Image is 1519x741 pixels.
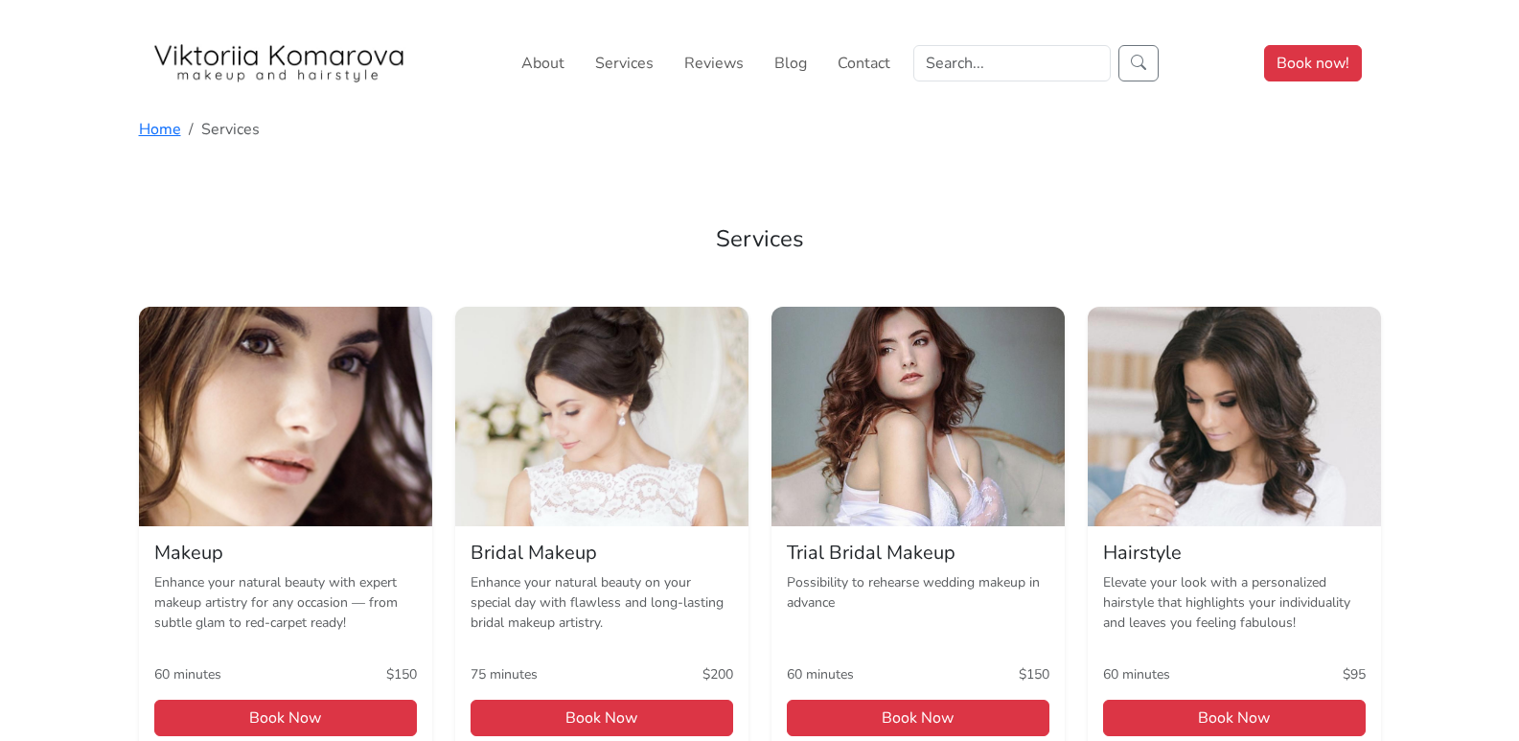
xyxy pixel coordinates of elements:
a: Services [587,44,661,82]
h5: Bridal Makeup [471,542,733,565]
a: About [514,44,572,82]
img: Bridal Makeup in San Diego [455,307,748,527]
h2: Services [139,179,1381,299]
li: Services [181,118,260,141]
a: Home [139,119,181,140]
span: Book Now [787,700,1049,736]
a: Blog [767,44,815,82]
p: Enhance your natural beauty on your special day with flawless and long-lasting bridal makeup arti... [471,572,733,649]
span: $200 [702,664,733,684]
img: Hairstyle in San Diego [1088,307,1381,527]
img: San Diego Makeup Artist Viktoriia Komarova [150,44,409,82]
span: Book Now [154,700,417,736]
img: Trial Bridal Makeup in San Diego [771,307,1065,527]
span: Book Now [471,700,733,736]
a: Reviews [677,44,751,82]
span: Book Now [1103,700,1366,736]
span: $150 [1019,664,1049,684]
span: $95 [1343,664,1366,684]
p: Elevate your look with a personalized hairstyle that highlights your individuality and leaves you... [1103,572,1366,649]
img: Makeup in San Diego [139,307,432,527]
p: Enhance your natural beauty with expert makeup artistry for any occasion — from subtle glam to re... [154,572,417,649]
span: $150 [386,664,417,684]
a: Contact [830,44,898,82]
span: 60 minutes [1103,664,1170,684]
span: 75 minutes [471,664,538,684]
nav: breadcrumb [139,118,1381,141]
h5: Hairstyle [1103,542,1366,565]
h5: Makeup [154,542,417,565]
span: 60 minutes [154,664,221,684]
input: Search [913,45,1111,81]
a: Book now! [1264,45,1362,81]
p: Possibility to rehearse wedding makeup in advance [787,572,1049,649]
h5: Trial Bridal Makeup [787,542,1049,565]
span: 60 minutes [787,664,854,684]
